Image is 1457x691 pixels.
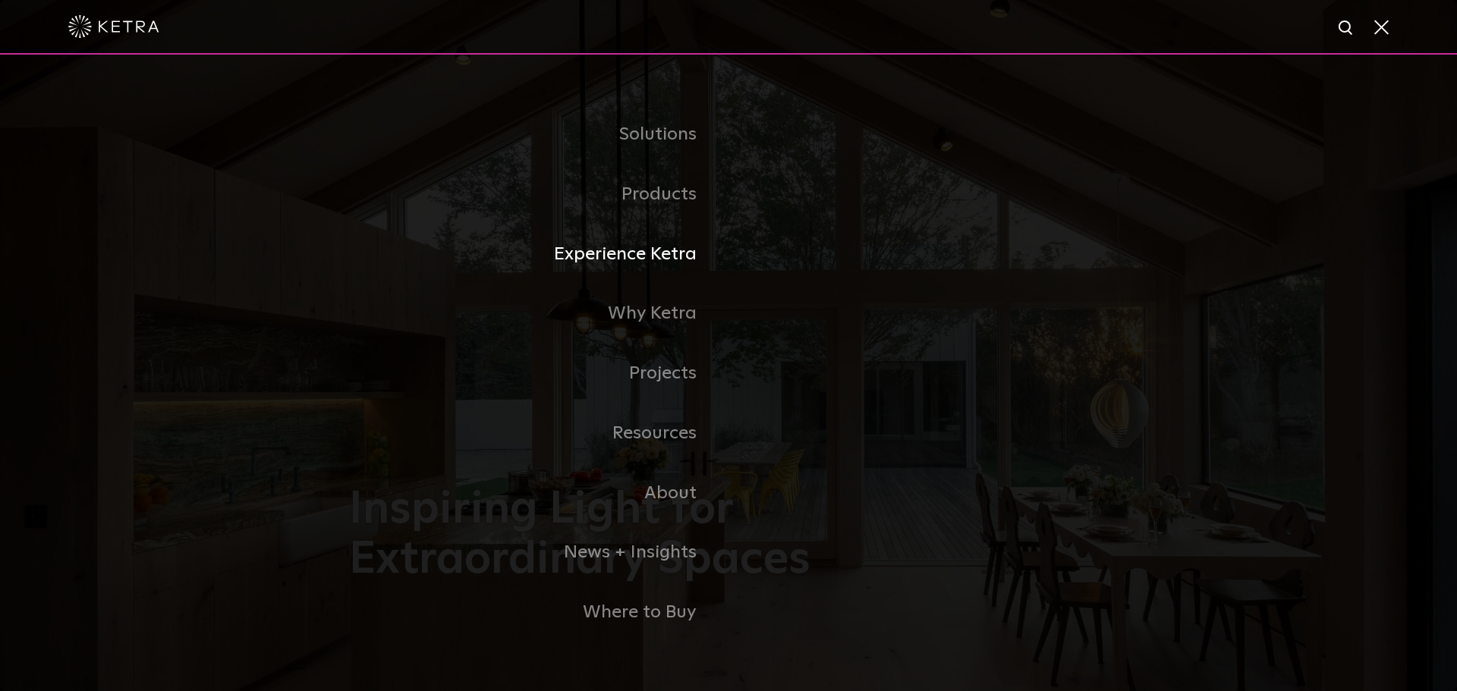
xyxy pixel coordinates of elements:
[349,583,728,642] a: Where to Buy
[349,105,1108,642] div: Navigation Menu
[349,344,728,404] a: Projects
[349,284,728,344] a: Why Ketra
[349,105,728,165] a: Solutions
[349,523,728,583] a: News + Insights
[349,404,728,463] a: Resources
[68,15,159,38] img: ketra-logo-2019-white
[349,463,728,523] a: About
[349,225,728,284] a: Experience Ketra
[349,165,728,225] a: Products
[1337,19,1356,38] img: search icon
